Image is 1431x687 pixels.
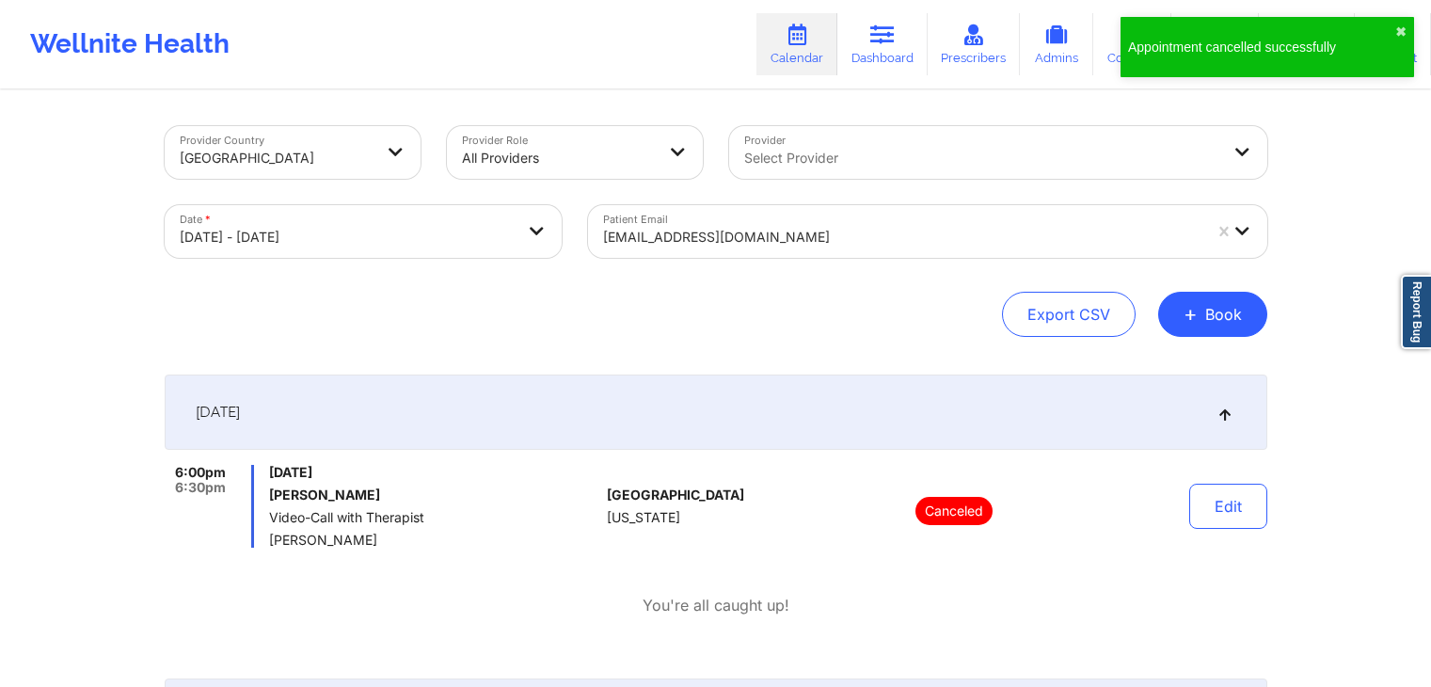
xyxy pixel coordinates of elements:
span: [GEOGRAPHIC_DATA] [607,487,744,503]
div: All Providers [462,137,656,179]
div: [DATE] - [DATE] [180,216,515,258]
a: Dashboard [837,13,928,75]
div: Appointment cancelled successfully [1128,38,1395,56]
span: [PERSON_NAME] [269,533,599,548]
span: [DATE] [269,465,599,480]
p: Canceled [915,497,993,525]
button: Export CSV [1002,292,1136,337]
h6: [PERSON_NAME] [269,487,599,503]
span: 6:00pm [175,465,226,480]
div: [EMAIL_ADDRESS][DOMAIN_NAME] [603,216,1201,258]
div: [GEOGRAPHIC_DATA] [180,137,374,179]
span: + [1184,309,1198,319]
span: Video-Call with Therapist [269,510,599,525]
a: Report Bug [1401,275,1431,349]
a: Prescribers [928,13,1021,75]
span: [US_STATE] [607,510,680,525]
button: close [1395,24,1407,40]
a: Coaches [1093,13,1171,75]
span: 6:30pm [175,480,226,495]
a: Calendar [756,13,837,75]
a: Admins [1020,13,1093,75]
button: +Book [1158,292,1267,337]
p: You're all caught up! [643,595,789,616]
span: [DATE] [196,403,240,422]
button: Edit [1189,484,1267,529]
